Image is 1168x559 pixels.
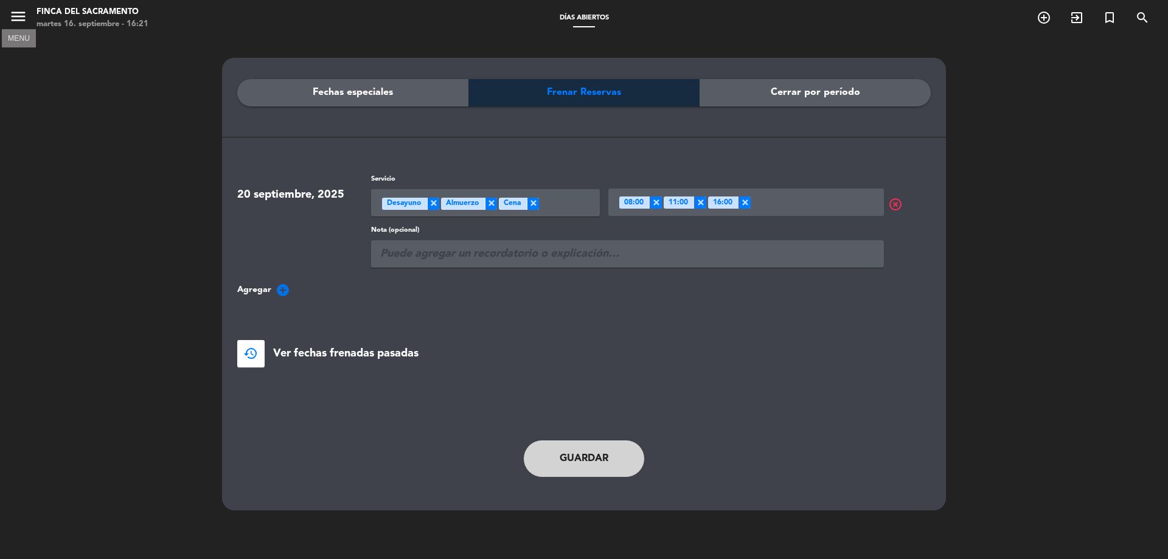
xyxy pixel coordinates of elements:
[739,196,751,209] span: ×
[554,15,615,21] span: Días abiertos
[237,189,344,200] span: 20 septiembre, 2025
[387,198,421,210] span: Desayuno
[2,32,36,43] div: MENU
[1135,10,1150,25] i: search
[669,197,688,209] span: 11:00
[1102,10,1117,25] i: turned_in_not
[243,346,258,361] span: restore
[371,174,600,185] label: Servicio
[237,283,271,297] span: Agregar
[36,18,148,30] div: martes 16. septiembre - 16:21
[276,283,290,297] i: add_circle
[273,345,419,363] span: Ver fechas frenadas pasadas
[427,198,439,210] span: ×
[1037,10,1051,25] i: add_circle_outline
[524,440,644,477] button: Guardar
[9,7,27,26] i: menu
[713,197,732,209] span: 16:00
[237,340,265,367] button: restore
[9,7,27,30] button: menu
[888,197,935,212] span: highlight_off
[1069,10,1084,25] i: exit_to_app
[504,198,521,210] span: Cena
[527,198,539,210] span: ×
[36,6,148,18] div: Finca del Sacramento
[547,85,621,100] span: Frenar Reservas
[485,198,497,210] span: ×
[371,225,884,236] label: Nota (opcional)
[650,196,662,209] span: ×
[313,85,393,100] span: Fechas especiales
[446,198,479,210] span: Almuerzo
[694,196,706,209] span: ×
[624,197,644,209] span: 08:00
[771,85,860,100] span: Cerrar por período
[371,240,884,268] input: Puede agregar un recordatorio o explicación…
